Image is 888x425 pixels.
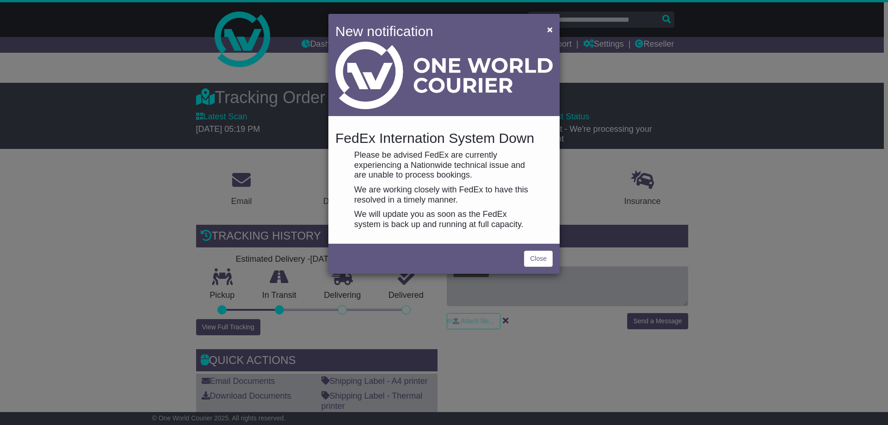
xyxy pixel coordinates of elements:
[524,251,553,267] a: Close
[335,130,553,146] h4: FedEx Internation System Down
[335,42,553,109] img: Light
[335,21,534,42] h4: New notification
[354,150,534,180] p: Please be advised FedEx are currently experiencing a Nationwide technical issue and are unable to...
[543,20,557,39] button: Close
[547,24,553,35] span: ×
[354,209,534,229] p: We will update you as soon as the FedEx system is back up and running at full capacity.
[354,185,534,205] p: We are working closely with FedEx to have this resolved in a timely manner.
